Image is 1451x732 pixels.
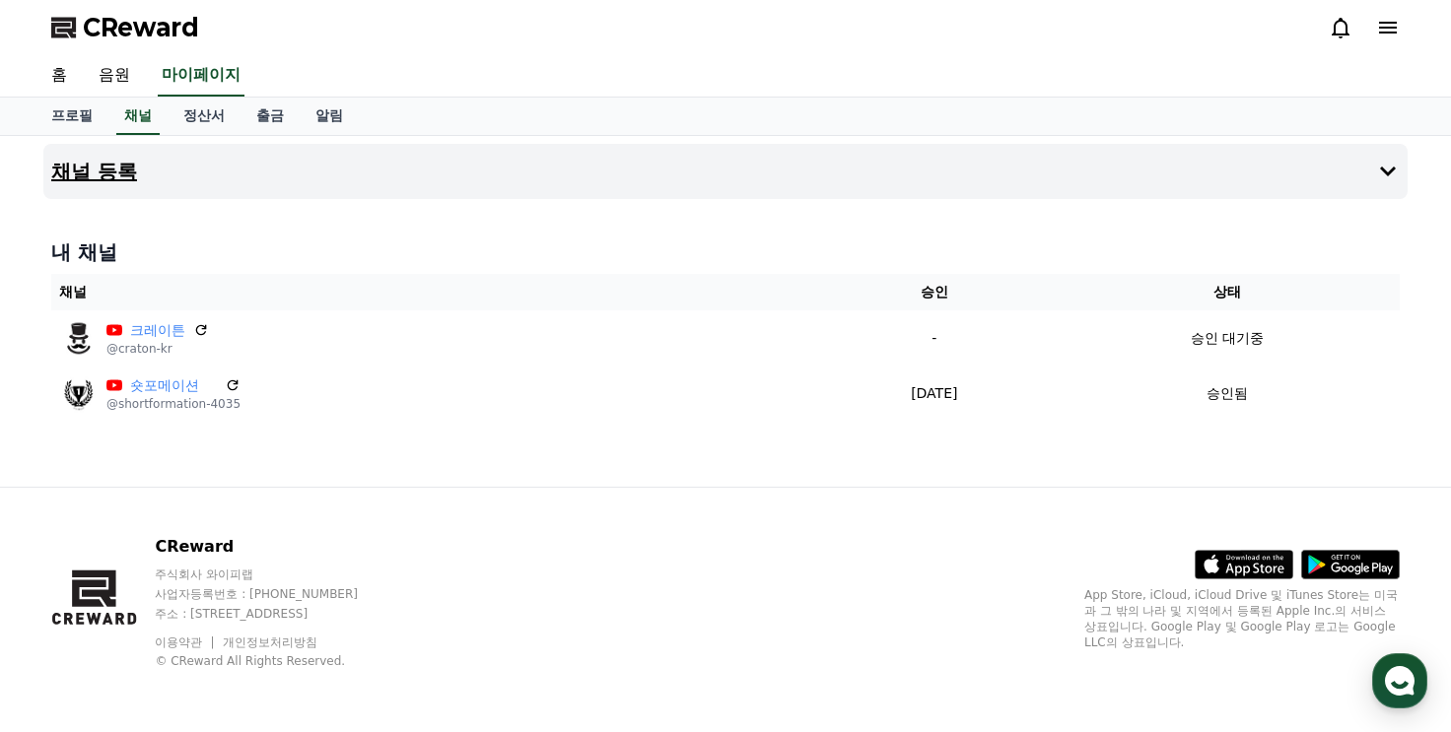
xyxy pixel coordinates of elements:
a: 프로필 [35,98,108,135]
a: 출금 [241,98,300,135]
a: 채널 [116,98,160,135]
span: 대화 [180,599,204,615]
a: 이용약관 [155,635,217,649]
a: 숏포메이션 [130,375,217,396]
a: 개인정보처리방침 [223,635,317,649]
a: 정산서 [168,98,241,135]
img: 크레이튼 [59,318,99,358]
a: 홈 [35,55,83,97]
p: - [821,328,1047,349]
a: 알림 [300,98,359,135]
th: 채널 [51,274,813,310]
a: CReward [51,12,199,43]
a: 마이페이지 [158,55,244,97]
p: 주소 : [STREET_ADDRESS] [155,606,395,622]
a: 음원 [83,55,146,97]
a: 크레이튼 [130,320,185,341]
span: 홈 [62,598,74,614]
a: 설정 [254,568,379,618]
p: [DATE] [821,383,1047,404]
img: 숏포메이션 [59,373,99,413]
p: 사업자등록번호 : [PHONE_NUMBER] [155,586,395,602]
a: 대화 [130,568,254,618]
p: © CReward All Rights Reserved. [155,653,395,669]
button: 채널 등록 [43,144,1408,199]
p: @shortformation-4035 [106,396,241,412]
p: App Store, iCloud, iCloud Drive 및 iTunes Store는 미국과 그 밖의 나라 및 지역에서 등록된 Apple Inc.의 서비스 상표입니다. Goo... [1084,587,1400,650]
p: 승인됨 [1207,383,1248,404]
a: 홈 [6,568,130,618]
p: 주식회사 와이피랩 [155,566,395,582]
span: CReward [83,12,199,43]
p: @craton-kr [106,341,209,357]
p: CReward [155,535,395,559]
th: 상태 [1055,274,1400,310]
span: 설정 [305,598,328,614]
h4: 채널 등록 [51,161,137,182]
th: 승인 [813,274,1055,310]
h4: 내 채널 [51,238,1400,266]
p: 승인 대기중 [1191,328,1264,349]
